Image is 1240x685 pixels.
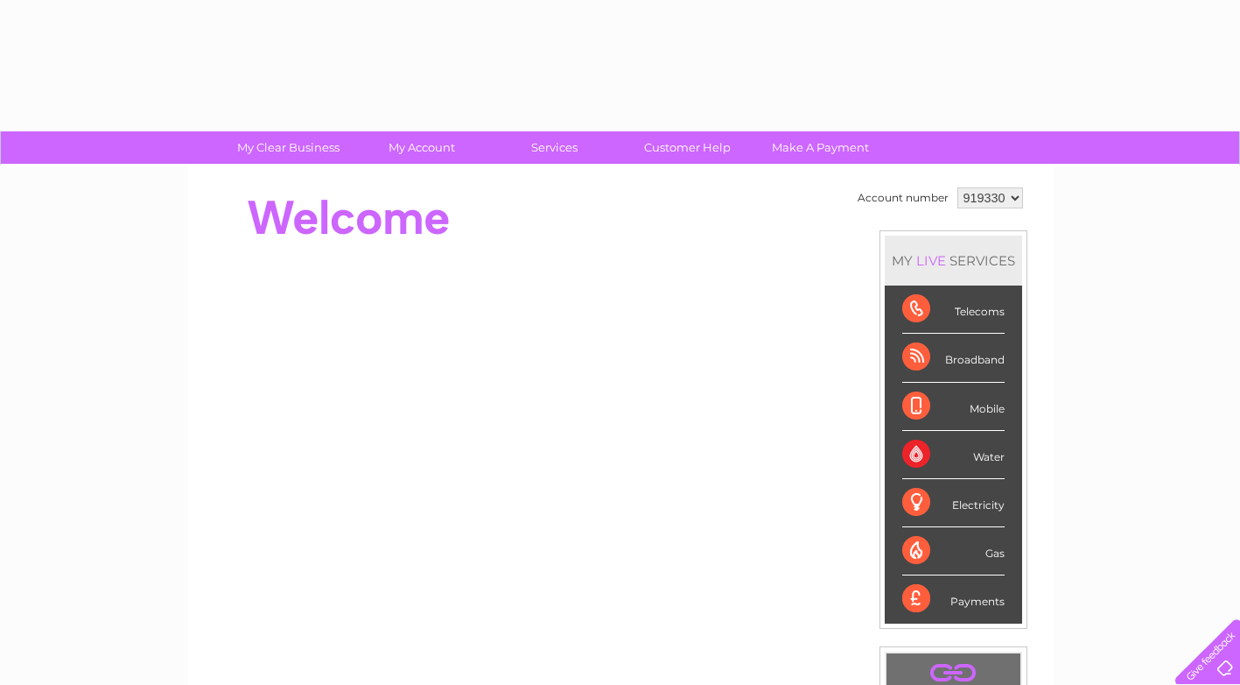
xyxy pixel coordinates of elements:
[902,527,1005,576] div: Gas
[615,131,760,164] a: Customer Help
[748,131,893,164] a: Make A Payment
[902,334,1005,382] div: Broadband
[902,286,1005,334] div: Telecoms
[902,479,1005,527] div: Electricity
[902,383,1005,431] div: Mobile
[482,131,627,164] a: Services
[913,252,949,269] div: LIVE
[902,576,1005,623] div: Payments
[216,131,361,164] a: My Clear Business
[902,431,1005,479] div: Water
[349,131,494,164] a: My Account
[885,236,1022,286] div: MY SERVICES
[853,183,953,213] td: Account number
